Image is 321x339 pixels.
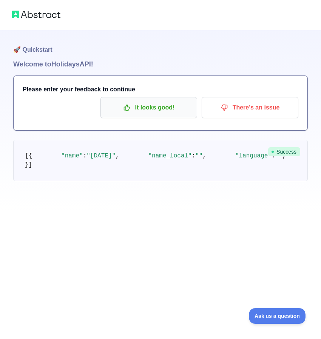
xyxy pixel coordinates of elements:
[148,153,191,159] span: "name_local"
[192,153,196,159] span: :
[25,153,29,159] span: [
[249,308,306,324] iframe: Toggle Customer Support
[106,101,191,114] p: It looks good!
[12,9,60,20] img: Abstract logo
[13,59,308,69] h1: Welcome to Holidays API!
[203,153,207,159] span: ,
[83,153,87,159] span: :
[235,153,272,159] span: "language"
[13,30,308,59] h1: 🚀 Quickstart
[207,101,293,114] p: There's an issue
[116,153,119,159] span: ,
[100,97,197,118] button: It looks good!
[202,97,298,118] button: There's an issue
[195,153,202,159] span: ""
[268,147,300,156] span: Success
[61,153,83,159] span: "name"
[86,153,116,159] span: "[DATE]"
[23,85,298,94] h3: Please enter your feedback to continue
